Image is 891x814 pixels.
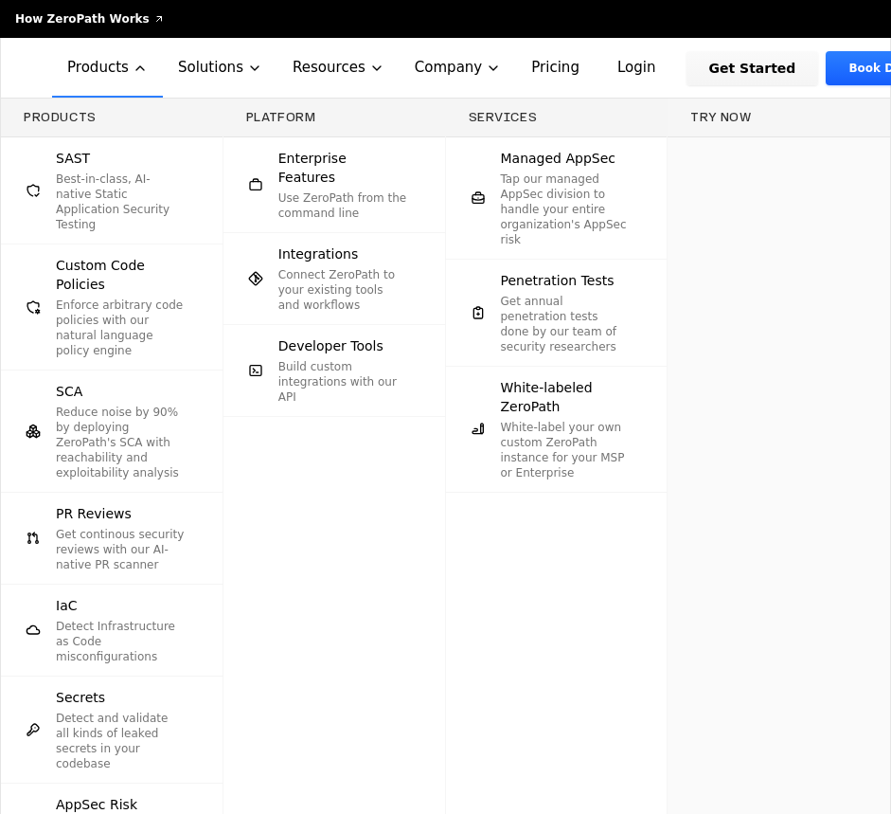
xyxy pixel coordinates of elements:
[56,504,132,523] span: PR Reviews
[56,619,185,664] p: Detect Infrastructure as Code misconfigurations
[501,149,616,168] span: Managed AppSec
[56,405,185,480] p: Reduce noise by 90% by deploying ZeroPath's SCA with reachability and exploitability analysis
[56,688,105,707] span: Secrets
[686,51,819,85] a: Get Started
[400,38,517,98] button: Company
[1,493,223,584] a: PR ReviewsGet continous security reviews with our AI-native PR scanner
[1,244,223,370] a: Custom Code PoliciesEnforce arbitrary code policies with our natural language policy engine
[52,38,163,98] button: Products
[278,359,407,405] p: Build custom integrations with our API
[56,382,82,401] span: SCA
[278,149,407,187] span: Enterprise Features
[15,11,150,27] span: How ZeroPath Works
[1,137,223,244] a: SASTBest-in-class, AI-native Static Application Security Testing
[501,271,615,290] span: Penetration Tests
[223,233,445,324] a: IntegrationsConnect ZeroPath to your existing tools and workflows
[1,677,223,783] a: SecretsDetect and validate all kinds of leaked secrets in your codebase
[501,172,630,247] p: Tap our managed AppSec division to handle your entire organization's AppSec risk
[278,267,407,313] p: Connect ZeroPath to your existing tools and workflows
[223,325,445,416] a: Developer ToolsBuild custom integrations with our API
[15,11,165,27] a: How ZeroPath Works
[56,711,185,771] p: Detect and validate all kinds of leaked secrets in your codebase
[56,298,185,358] p: Enforce arbitrary code policies with our natural language policy engine
[501,378,630,416] span: White-labeled ZeroPath
[56,149,90,168] span: SAST
[278,336,383,355] span: Developer Tools
[690,110,867,125] h3: Try now
[56,256,185,294] span: Custom Code Policies
[223,137,445,232] a: Enterprise FeaturesUse ZeroPath from the command line
[501,294,630,354] p: Get annual penetration tests done by our team of security researchers
[56,596,77,615] span: IaC
[446,260,668,366] a: Penetration TestsGet annual penetration tests done by our team of security researchers
[56,172,185,232] p: Best-in-class, AI-native Static Application Security Testing
[469,110,645,125] h3: Services
[56,527,185,572] p: Get continous security reviews with our AI-native PR scanner
[277,38,400,98] button: Resources
[278,244,358,263] span: Integrations
[595,51,679,85] a: Login
[278,190,407,221] p: Use ZeroPath from the command line
[1,585,223,676] a: IaCDetect Infrastructure as Code misconfigurations
[163,38,277,98] button: Solutions
[446,367,668,492] a: White-labeled ZeroPathWhite-label your own custom ZeroPath instance for your MSP or Enterprise
[1,371,223,492] a: SCAReduce noise by 90% by deploying ZeroPath's SCA with reachability and exploitability analysis
[516,38,595,98] a: Pricing
[246,110,422,125] h3: Platform
[501,420,630,480] p: White-label your own custom ZeroPath instance for your MSP or Enterprise
[24,110,200,125] h3: Products
[446,137,668,259] a: Managed AppSecTap our managed AppSec division to handle your entire organization's AppSec risk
